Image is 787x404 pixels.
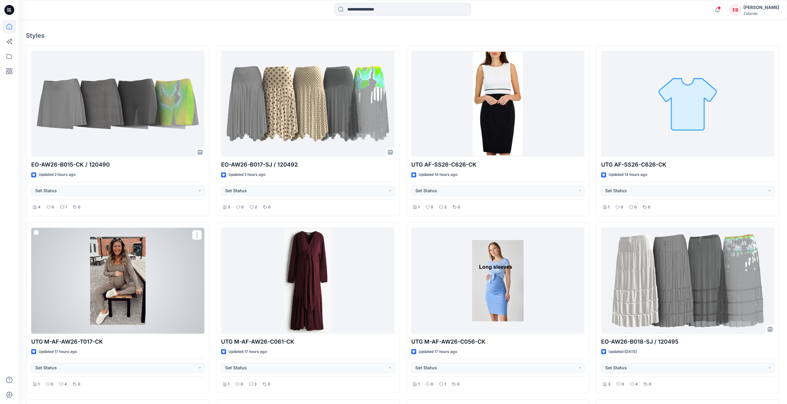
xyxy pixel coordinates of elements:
p: EO-AW26-B017-SJ / 120492 [221,160,394,169]
p: Updated 2 hours ago [39,172,75,178]
p: 0 [78,204,80,211]
p: 3 [608,381,610,388]
div: Zalando [743,11,779,16]
p: 0 [621,204,623,211]
p: 0 [268,381,270,388]
p: EO-AW26-B018-SJ / 120495 [601,337,774,346]
p: 2 [444,204,447,211]
p: Updated 17 hours ago [39,349,77,355]
p: 4 [38,204,41,211]
p: 1 [38,381,40,388]
p: 3 [254,381,257,388]
p: 1 [228,381,229,388]
a: EO-AW26-B018-SJ / 120495 [601,228,774,334]
p: 1 [418,204,420,211]
p: 0 [241,381,243,388]
p: Updated 14 hours ago [419,172,457,178]
p: 0 [51,381,53,388]
p: Updated 2 hours ago [229,172,265,178]
a: EO-AW26-B017-SJ / 120492 [221,51,394,157]
p: UTG M-AF-AW26-C056-CK [411,337,584,346]
p: 4 [635,381,638,388]
p: 1 [65,204,67,211]
div: EB [730,4,741,15]
p: Updated 17 hours ago [229,349,267,355]
p: 0 [78,381,80,388]
p: UTG M-AF-AW26-T017-CK [31,337,204,346]
p: Updated 14 hours ago [609,172,647,178]
p: EO-AW26-B015-CK / 120490 [31,160,204,169]
p: 0 [52,204,54,211]
p: 1 [608,204,609,211]
p: 0 [634,204,637,211]
a: UTG M-AF-AW26-C061-CK [221,228,394,334]
p: 4 [64,381,67,388]
p: 0 [431,381,433,388]
p: 0 [458,204,460,211]
p: 0 [431,204,433,211]
p: 0 [648,204,650,211]
p: 1 [444,381,446,388]
a: UTG M-AF-AW26-T017-CK [31,228,204,334]
a: UTG AF-SS26-C626-CK [601,51,774,157]
p: 5 [228,204,230,211]
p: 0 [268,204,271,211]
p: 2 [255,204,257,211]
p: UTG AF-SS26-C626-CK [411,160,584,169]
p: 0 [457,381,460,388]
p: 0 [622,381,624,388]
p: UTG AF-SS26-C626-CK [601,160,774,169]
h4: Styles [26,32,780,39]
a: UTG M-AF-AW26-C056-CK [411,228,584,334]
p: UTG M-AF-AW26-C061-CK [221,337,394,346]
a: UTG AF-SS26-C626-CK [411,51,584,157]
p: Updated 17 hours ago [419,349,457,355]
p: 0 [649,381,651,388]
p: 1 [418,381,420,388]
p: Updated [DATE] [609,349,637,355]
p: 0 [241,204,244,211]
div: [PERSON_NAME] [743,4,779,11]
a: EO-AW26-B015-CK / 120490 [31,51,204,157]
